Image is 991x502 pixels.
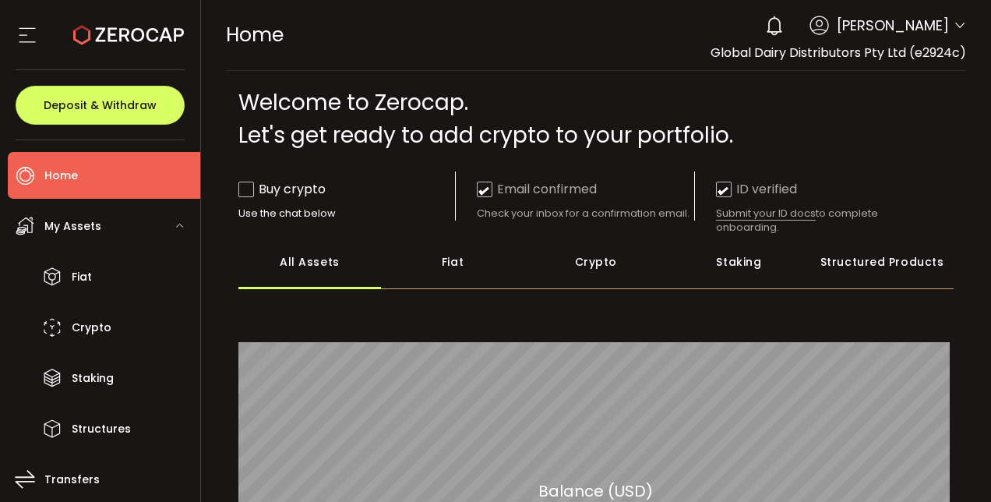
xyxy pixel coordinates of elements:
div: Fiat [381,235,524,289]
span: Deposit & Withdraw [44,100,157,111]
div: All Assets [238,235,382,289]
div: Use the chat below [238,207,455,221]
span: [PERSON_NAME] [837,15,949,36]
div: Crypto [524,235,668,289]
span: Home [226,21,284,48]
span: Structures [72,418,131,440]
div: Email confirmed [477,179,597,199]
span: Transfers [44,468,100,491]
div: Welcome to Zerocap. Let's get ready to add crypto to your portfolio. [238,87,954,152]
section: Balance (USD) [538,479,653,502]
iframe: Chat Widget [642,25,991,502]
span: My Assets [44,215,101,238]
div: Check your inbox for a confirmation email. [477,207,693,221]
span: Crypto [72,316,111,339]
span: Fiat [72,266,92,288]
button: Deposit & Withdraw [16,86,185,125]
span: Staking [72,367,114,390]
div: Buy crypto [238,179,326,199]
span: Home [44,164,78,187]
